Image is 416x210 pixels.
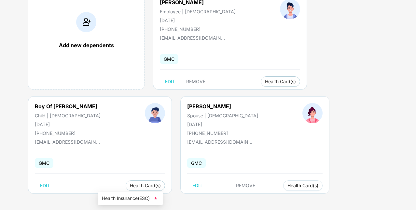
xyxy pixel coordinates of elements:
[187,122,258,127] div: [DATE]
[40,183,50,188] span: EDIT
[126,180,165,191] button: Health Card(s)
[160,18,236,23] div: [DATE]
[35,122,101,127] div: [DATE]
[231,180,260,191] button: REMOVE
[186,79,205,84] span: REMOVE
[160,54,178,64] span: GMC
[35,130,101,136] div: [PHONE_NUMBER]
[160,9,236,14] div: Employee | [DEMOGRAPHIC_DATA]
[236,183,255,188] span: REMOVE
[261,76,300,87] button: Health Card(s)
[187,103,258,110] div: [PERSON_NAME]
[160,26,236,32] div: [PHONE_NUMBER]
[130,184,161,187] span: Health Card(s)
[35,42,138,48] div: Add new dependents
[187,139,252,145] div: [EMAIL_ADDRESS][DOMAIN_NAME]
[76,12,96,32] img: addIcon
[35,139,100,145] div: [EMAIL_ADDRESS][DOMAIN_NAME]
[160,76,180,87] button: EDIT
[287,184,318,187] span: Health Card(s)
[187,158,206,168] span: GMC
[35,158,53,168] span: GMC
[35,180,55,191] button: EDIT
[181,76,211,87] button: REMOVE
[160,35,225,41] div: [EMAIL_ADDRESS][DOMAIN_NAME]
[265,80,296,83] span: Health Card(s)
[152,195,159,202] img: svg+xml;base64,PHN2ZyB4bWxucz0iaHR0cDovL3d3dy53My5vcmcvMjAwMC9zdmciIHhtbG5zOnhsaW5rPSJodHRwOi8vd3...
[165,79,175,84] span: EDIT
[102,195,159,202] span: Health Insurance(ESC)
[283,180,323,191] button: Health Card(s)
[192,183,202,188] span: EDIT
[187,130,258,136] div: [PHONE_NUMBER]
[35,103,101,110] div: Boy Of [PERSON_NAME]
[187,113,258,118] div: Spouse | [DEMOGRAPHIC_DATA]
[35,113,101,118] div: Child | [DEMOGRAPHIC_DATA]
[302,103,323,123] img: profileImage
[145,103,165,123] img: profileImage
[187,180,208,191] button: EDIT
